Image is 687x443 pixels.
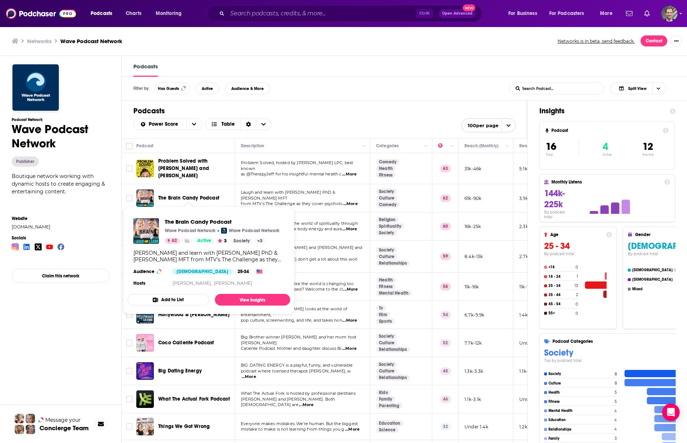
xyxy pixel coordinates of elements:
[615,381,617,386] h4: 8
[241,427,344,432] span: mistake to make is not learning from things you g
[376,375,410,380] a: Relationships
[376,141,399,150] div: Categories
[231,238,253,244] a: Society
[440,311,451,318] p: 54
[229,228,280,234] p: Wave Podcast Network
[136,418,154,435] img: Things We Got Wrong
[614,418,617,423] h4: 4
[642,140,653,153] span: 12
[549,284,573,288] h4: 25 - 34
[6,7,76,20] img: Podchaser - Follow, Share and Rate Podcasts
[158,158,231,179] a: Problem Solved with [PERSON_NAME] and [PERSON_NAME]
[519,312,539,318] p: 1.4k-3.4k
[448,142,457,151] button: Column Actions
[172,280,212,286] a: [PERSON_NAME],
[632,287,675,291] h4: Mixed
[549,293,574,297] h4: 35 - 44
[464,253,483,260] p: 8.4k-13k
[241,221,358,226] span: Know Your Aura explores the world of spirituality through
[158,423,210,430] a: Things We Got Wrong
[241,245,363,256] span: The Bachelor's [PERSON_NAME] and [PERSON_NAME] and reality TV
[186,119,202,130] button: open menu
[39,424,89,432] h3: Concierge Team
[241,368,351,374] span: podcast where licensed therapist [PERSON_NAME], w
[158,368,202,374] span: Big Dating Energy
[549,8,584,19] span: For Podcasters
[376,202,399,208] a: Comedy
[376,260,410,266] a: Relationships
[440,423,451,430] p: 32
[215,294,290,306] a: View Insights
[194,238,214,244] a: Active
[136,362,154,380] img: Big Dating Energy
[544,241,612,251] h3: 25 - 34
[241,346,341,351] span: Caliente Podcast. Mother and daughter discuss Bi
[126,340,133,346] span: Toggle select row
[128,294,209,306] button: Add to List
[136,334,154,352] a: Coco Caliente Podcast
[376,195,397,201] a: Culture
[577,274,578,279] h4: 1
[242,374,256,380] span: ...More
[241,363,353,368] span: BIG DATING ENERGY is a playful, funny, and vulnerable
[661,5,677,22] button: Show profile menu
[158,423,210,429] span: Things We Got Wrong
[440,223,451,230] p: 60
[464,312,485,318] p: 6.7k-9.9k
[342,346,357,352] span: ...More
[172,269,233,274] div: [DEMOGRAPHIC_DATA]
[235,269,252,274] div: 25-34
[676,277,678,282] h4: 3
[546,153,579,156] p: Total
[615,390,617,395] h4: 5
[632,277,674,282] h4: [DEMOGRAPHIC_DATA]
[126,423,133,430] span: Toggle select row
[422,142,430,151] button: Column Actions
[615,436,617,441] h4: 3
[376,420,403,426] a: Education
[376,159,399,165] a: Comedy
[241,281,354,286] span: Are you struggling? Feel like the world is changing too
[376,390,391,395] a: Kids
[133,269,166,274] h3: Audience
[158,158,209,179] span: Problem Solved with [PERSON_NAME] and [PERSON_NAME]
[343,201,358,207] span: ...More
[158,339,214,347] a: Coco Caliente Podcast
[376,223,404,229] a: Spirituality
[376,166,396,171] a: Health
[463,4,476,11] span: New
[158,396,230,402] span: What The Actual Fork Podcast
[345,427,360,432] span: ...More
[133,218,159,244] a: The Brain Candy Podcast
[15,425,24,434] img: Jon Profile
[12,64,60,111] img: Wave Podcast Network logo
[241,287,343,292] span: fast? Overwhelmed? Stressed? Welcome to the cl
[376,284,395,289] a: Fitness
[172,237,177,245] span: 62
[136,160,154,177] a: Problem Solved with Jeff Guenther and Alex Moskovich
[241,334,356,345] span: Big Brother winner [PERSON_NAME] and her mom host [PERSON_NAME]
[227,8,416,19] input: Search podcasts, credits, & more...
[241,397,335,408] span: [PERSON_NAME] and [PERSON_NAME]. Both [DEMOGRAPHIC_DATA] are
[126,165,133,172] span: Toggle select row
[519,223,540,230] p: 2.3k-4.3k
[551,128,660,133] h4: Podcast
[241,171,342,177] span: as @TherapyJeff for his insightful mental health c
[155,83,190,94] button: Has Guests
[126,8,141,19] span: Charts
[376,312,390,318] a: Film
[12,216,110,221] span: Website
[27,38,52,45] h3: Networks
[214,5,489,22] div: Search podcasts, credits, & more...
[539,106,664,116] h1: Insights
[12,156,39,167] div: Publisher
[136,390,154,408] a: What The Actual Fork Podcast
[342,318,357,323] span: ...More
[121,8,146,19] a: Charts
[519,284,534,290] p: 11k-16k
[86,8,122,19] button: open menu
[641,7,653,20] a: Show notifications dropdown
[241,190,335,201] span: Laugh and learn with [PERSON_NAME] PhD & [PERSON_NAME] MFT
[376,172,395,178] a: Fitness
